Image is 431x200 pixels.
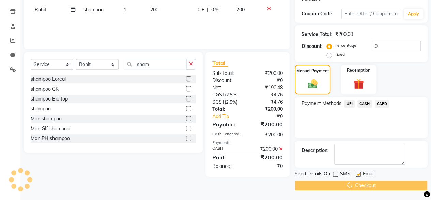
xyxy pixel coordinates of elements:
[31,125,70,132] div: Man GK shampoo
[302,10,341,17] div: Coupon Code
[207,77,248,84] div: Discount:
[207,70,248,77] div: Sub Total:
[207,113,254,120] a: Add Tip
[31,105,51,112] div: shampoo
[302,43,323,50] div: Discount:
[340,170,350,179] span: SMS
[404,9,423,19] button: Apply
[35,6,46,13] span: ⁠Rohit
[31,76,66,83] div: shampoo Loreal
[363,170,374,179] span: Email
[150,6,158,13] span: 200
[247,146,288,153] div: ₹200.00
[350,78,367,90] img: _gift.svg
[207,146,248,153] div: CASH
[212,59,228,67] span: Total
[247,91,288,98] div: ₹4.76
[335,31,353,38] div: ₹200.00
[247,120,288,129] div: ₹200.00
[212,99,225,105] span: SGST
[226,99,236,105] span: 2.5%
[247,77,288,84] div: ₹0
[247,153,288,161] div: ₹200.00
[31,95,68,103] div: shampoo Bio top
[207,98,248,106] div: ( )
[211,6,219,13] span: 0 %
[341,9,401,19] input: Enter Offer / Coupon Code
[207,84,248,91] div: Net:
[305,78,321,89] img: _cash.svg
[83,6,104,13] span: shampoo
[198,6,204,13] span: 0 F
[254,113,288,120] div: ₹0
[31,85,59,93] div: shampoo GK
[302,100,341,107] span: Payment Methods
[247,106,288,113] div: ₹200.00
[344,100,355,108] span: UPI
[302,31,333,38] div: Service Total:
[212,140,283,146] div: Payments
[295,170,330,179] span: Send Details On
[207,153,248,161] div: Paid:
[207,6,209,13] span: |
[207,131,248,138] div: Cash Tendered:
[247,70,288,77] div: ₹200.00
[247,131,288,138] div: ₹200.00
[124,59,186,69] input: Search or Scan
[302,147,329,154] div: Description:
[207,120,248,129] div: Payable:
[31,135,70,142] div: Man PH shampoo
[247,163,288,170] div: ₹0
[247,98,288,106] div: ₹4.76
[207,163,248,170] div: Balance :
[347,67,370,74] label: Redemption
[236,6,245,13] span: 200
[207,106,248,113] div: Total:
[375,100,389,108] span: CARD
[247,84,288,91] div: ₹190.48
[296,68,329,74] label: Manual Payment
[335,42,356,49] label: Percentage
[207,91,248,98] div: ( )
[335,51,345,57] label: Fixed
[124,6,126,13] span: 1
[212,92,225,98] span: CGST
[357,100,372,108] span: CASH
[226,92,236,97] span: 2.5%
[31,115,62,122] div: Man shampoo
